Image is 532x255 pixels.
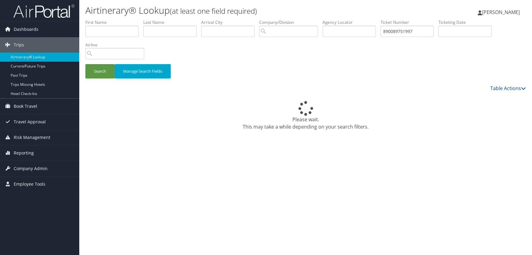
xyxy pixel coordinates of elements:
[170,6,257,16] small: (at least one field required)
[85,64,115,78] button: Search
[14,177,45,192] span: Employee Tools
[438,19,496,25] label: Ticketing Date
[490,85,526,92] a: Table Actions
[85,101,526,130] div: Please wait. This may take a while depending on your search filters.
[14,22,38,37] span: Dashboards
[478,3,526,21] a: [PERSON_NAME]
[14,114,46,129] span: Travel Approval
[85,4,379,17] h1: Airtinerary® Lookup
[85,19,143,25] label: First Name
[85,42,149,48] label: Airline
[380,19,438,25] label: Ticket Number
[259,19,323,25] label: Company/Division
[201,19,259,25] label: Arrival City
[14,161,48,176] span: Company Admin
[14,130,50,145] span: Risk Management
[482,9,520,16] span: [PERSON_NAME]
[323,19,380,25] label: Agency Locator
[14,145,34,161] span: Reporting
[14,37,24,53] span: Trips
[143,19,201,25] label: Last Name
[13,4,74,18] img: airportal-logo.png
[14,99,37,114] span: Book Travel
[115,64,171,78] button: Manage Search Fields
